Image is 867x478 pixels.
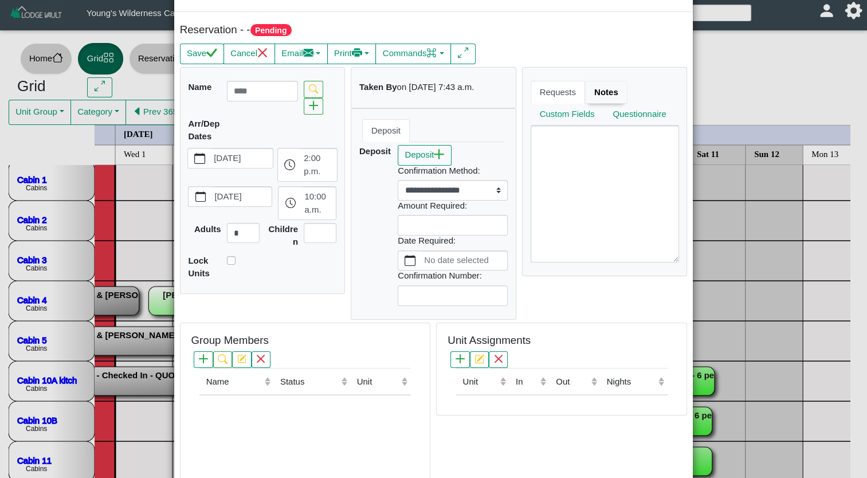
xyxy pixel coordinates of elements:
button: pencil square [470,351,489,368]
button: clock [278,187,302,219]
h5: Unit Assignments [448,334,531,347]
label: [DATE] [213,187,272,206]
svg: printer fill [352,48,363,58]
button: Commandscommand [375,44,451,64]
button: Cancelx [223,44,275,64]
div: In [516,375,538,389]
button: plus [194,351,213,368]
svg: arrows angle expand [458,48,469,58]
svg: x [257,48,268,58]
a: Questionnaire [603,103,675,126]
svg: plus [456,354,465,363]
svg: calendar [195,191,206,202]
div: Unit [462,375,497,389]
svg: search [218,354,227,363]
h6: Date Required: [398,236,508,246]
svg: calendar [194,153,205,164]
button: search [213,351,232,368]
svg: plus [199,354,208,363]
button: clock [278,148,301,181]
b: Lock Units [188,256,210,279]
button: arrows angle expand [450,44,475,64]
button: calendar [188,148,211,168]
label: [DATE] [211,148,272,168]
svg: x [256,354,265,363]
button: x [489,351,508,368]
button: x [252,351,270,368]
svg: x [494,354,503,363]
div: Name [206,375,262,389]
div: Nights [607,375,656,389]
button: pencil square [232,351,251,368]
svg: plus [309,101,318,110]
svg: plus [434,149,445,160]
button: calendar [398,251,422,271]
h5: Group Members [191,334,268,347]
button: plus [450,351,469,368]
label: No date selected [422,251,507,271]
label: 10:00 a.m. [303,187,336,219]
svg: calendar [405,255,415,266]
svg: check [206,48,217,58]
b: Deposit [359,146,391,156]
button: Emailenvelope fill [274,44,328,64]
svg: search [309,84,318,93]
div: Unit [357,375,399,389]
b: Adults [194,224,221,234]
h6: Confirmation Method: [398,166,508,176]
b: Arr/Dep Dates [188,119,219,142]
a: Requests [531,81,585,104]
a: Notes [585,81,627,104]
h6: Amount Required: [398,201,508,211]
svg: pencil square [474,354,484,363]
svg: command [426,48,437,58]
b: Name [188,82,211,92]
svg: pencil square [237,354,246,363]
svg: clock [285,198,296,209]
button: Savecheck [180,44,224,64]
b: Children [268,224,298,247]
svg: clock [284,159,295,170]
a: Custom Fields [531,103,604,126]
svg: envelope fill [303,48,314,58]
button: calendar [189,187,212,206]
div: Status [280,375,338,389]
b: Taken By [359,82,397,92]
button: search [304,81,323,97]
i: on [DATE] 7:43 a.m. [397,82,474,92]
h5: Reservation - - [180,23,431,37]
button: Printprinter fill [327,44,376,64]
div: Out [556,375,588,389]
a: Deposit [362,119,410,142]
button: Depositplus [398,145,452,166]
button: plus [304,98,323,115]
h6: Confirmation Number: [398,271,508,281]
label: 2:00 p.m. [301,148,336,181]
